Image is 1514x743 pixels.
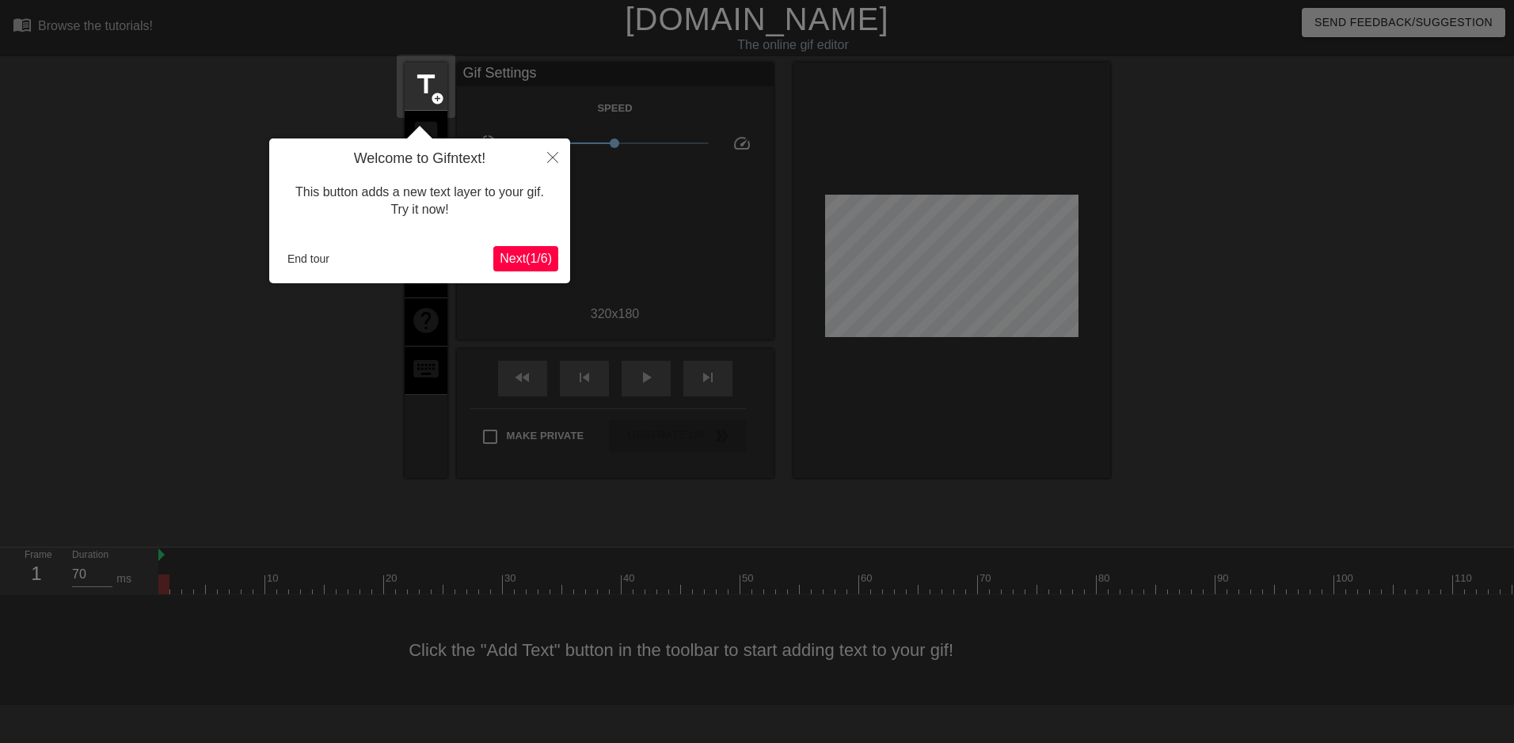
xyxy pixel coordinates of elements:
h4: Welcome to Gifntext! [281,150,558,168]
button: End tour [281,247,336,271]
button: Close [535,138,570,175]
button: Next [493,246,558,271]
div: This button adds a new text layer to your gif. Try it now! [281,168,558,235]
span: Next ( 1 / 6 ) [500,252,552,265]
